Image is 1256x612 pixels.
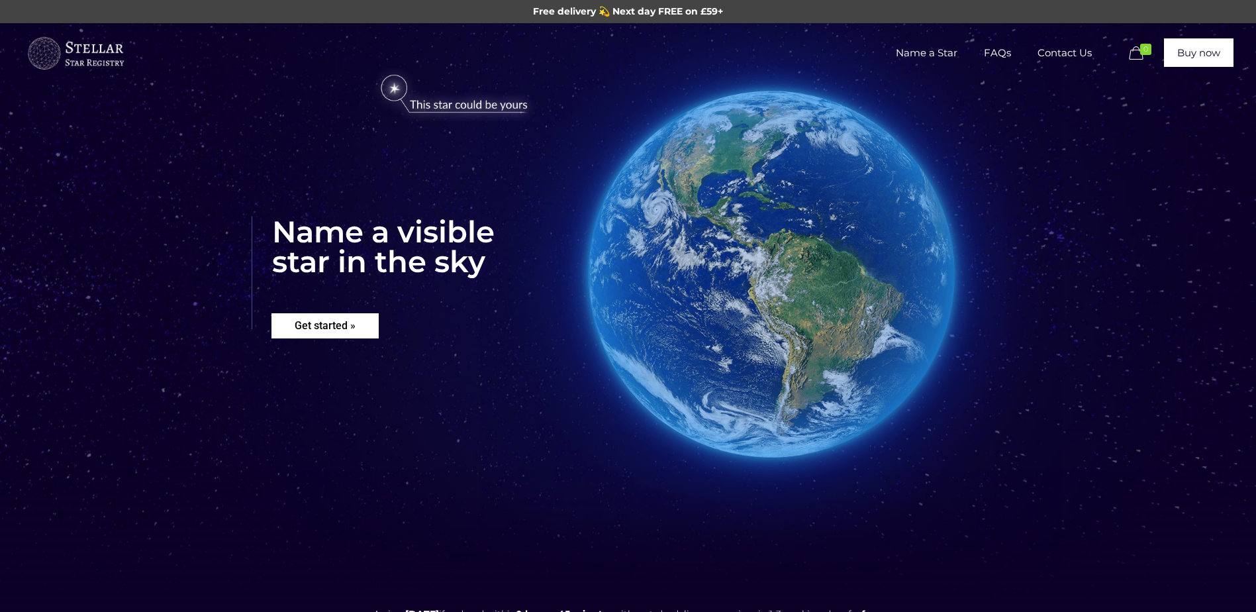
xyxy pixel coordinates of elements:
[883,23,971,83] a: Name a Star
[971,33,1024,73] span: FAQs
[533,5,723,17] span: Free delivery 💫 Next day FREE on £59+
[1126,46,1157,62] a: 0
[1024,33,1105,73] span: Contact Us
[363,68,545,121] img: star-could-be-yours.png
[252,217,495,329] rs-layer: Name a visible star in the sky
[1024,23,1105,83] a: Contact Us
[1164,38,1233,67] a: Buy now
[26,34,125,74] img: buyastar-logo-transparent
[26,23,125,83] a: Buy a Star
[271,313,379,338] rs-layer: Get started »
[1140,44,1151,55] span: 0
[883,33,971,73] span: Name a Star
[971,23,1024,83] a: FAQs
